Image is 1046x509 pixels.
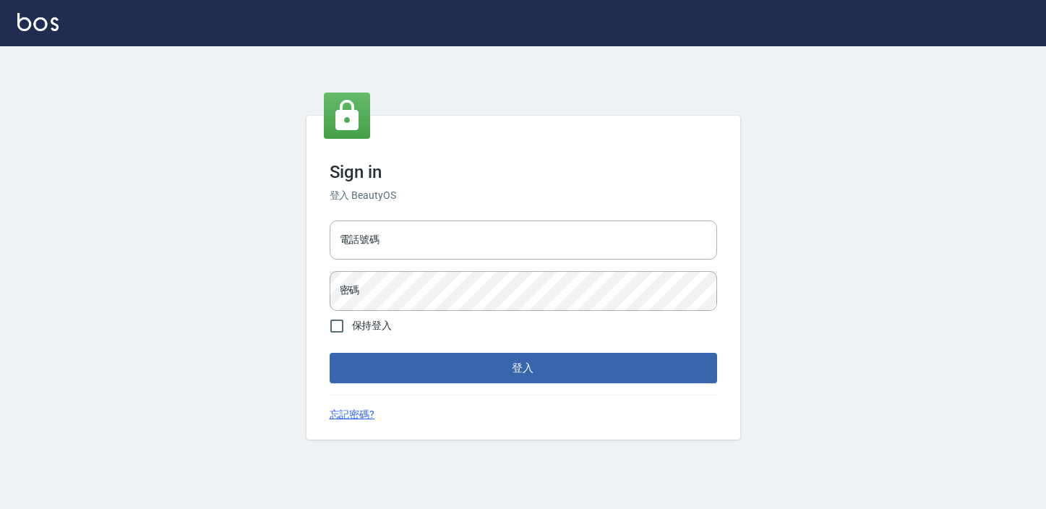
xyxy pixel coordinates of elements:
[352,318,393,333] span: 保持登入
[17,13,59,31] img: Logo
[330,407,375,422] a: 忘記密碼?
[330,162,717,182] h3: Sign in
[330,188,717,203] h6: 登入 BeautyOS
[330,353,717,383] button: 登入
